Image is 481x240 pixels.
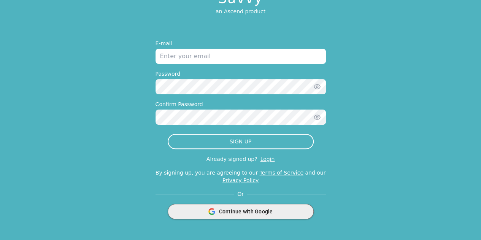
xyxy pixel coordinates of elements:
a: Privacy Policy [222,177,259,183]
p: By signing up, you are agreeing to our and our [156,169,326,184]
span: Continue with Google [219,208,273,215]
label: Confirm Password [156,100,326,108]
input: Enter your email [156,49,326,64]
label: E-mail [156,40,326,47]
a: Terms of Service [259,170,303,176]
p: an Ascend product [216,8,265,15]
label: Password [156,70,326,78]
p: Already signed up? [206,156,257,162]
button: SIGN UP [168,134,314,149]
button: Continue with Google [168,204,314,219]
a: Login [260,156,275,162]
span: Or [234,190,247,198]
